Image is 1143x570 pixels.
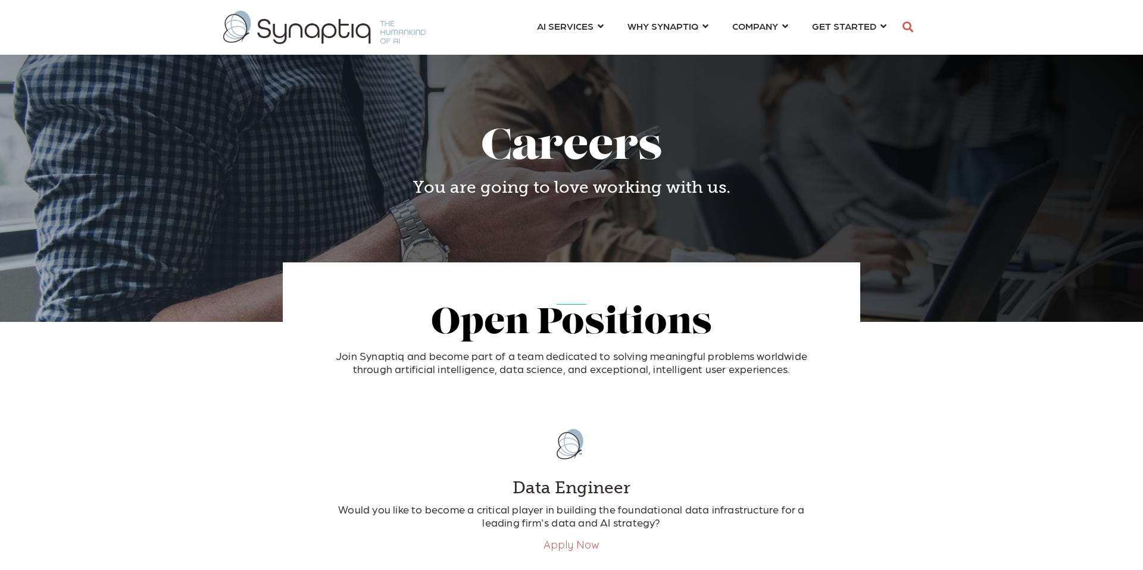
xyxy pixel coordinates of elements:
[812,15,886,37] a: GET STARTED
[292,125,851,172] h1: Careers
[732,15,788,37] a: COMPANY
[321,305,822,344] h2: Open Positions
[544,538,599,552] a: Apply Now
[336,349,807,375] span: Join Synaptiq and become part of a team dedicated to solving meaningful problems worldwide throug...
[223,11,426,44] img: synaptiq logo-1
[542,416,601,472] img: synaptiq-logo-rgb_full-color-logomark-1
[525,6,898,49] nav: menu
[812,20,876,32] span: GET STARTED
[627,20,698,32] span: WHY SYNAPTIQ
[333,503,810,528] p: Would you like to become a critical player in building the foundational data infrastructure for a...
[333,478,810,498] h4: Data Engineer
[292,177,851,198] h4: You are going to love working with us.
[732,20,778,32] span: COMPANY
[537,20,594,32] span: AI SERVICES
[537,15,604,37] a: AI SERVICES
[627,15,708,37] a: WHY SYNAPTIQ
